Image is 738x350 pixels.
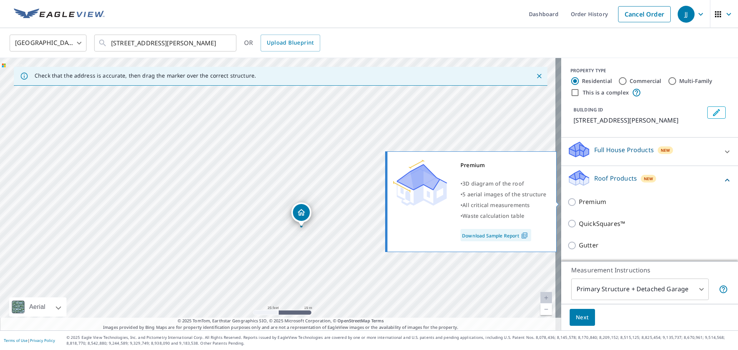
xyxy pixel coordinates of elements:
img: EV Logo [14,8,105,20]
span: 3D diagram of the roof [462,180,524,187]
img: Pdf Icon [519,232,530,239]
div: • [460,178,547,189]
div: Roof ProductsNew [567,169,732,191]
span: New [661,147,670,153]
span: Waste calculation table [462,212,524,219]
a: OpenStreetMap [337,318,370,323]
img: Premium [393,160,447,206]
div: Primary Structure + Detached Garage [571,279,709,300]
div: PROPERTY TYPE [570,67,729,74]
p: QuickSquares™ [579,219,625,229]
button: Next [570,309,595,326]
label: This is a complex [583,89,629,96]
label: Residential [582,77,612,85]
div: Aerial [9,297,66,317]
p: Roof Products [594,174,637,183]
div: [GEOGRAPHIC_DATA] [10,32,86,54]
a: Download Sample Report [460,229,531,241]
span: Your report will include the primary structure and a detached garage if one exists. [719,285,728,294]
p: Gutter [579,241,598,250]
p: Full House Products [594,145,654,154]
p: Check that the address is accurate, then drag the marker over the correct structure. [35,72,256,79]
div: • [460,200,547,211]
p: © 2025 Eagle View Technologies, Inc. and Pictometry International Corp. All Rights Reserved. Repo... [66,335,734,346]
span: Upload Blueprint [267,38,314,48]
div: OR [244,35,320,51]
span: 5 aerial images of the structure [462,191,546,198]
a: Upload Blueprint [261,35,320,51]
a: Current Level 20, Zoom Out [540,304,552,315]
a: Privacy Policy [30,338,55,343]
div: Premium [460,160,547,171]
p: | [4,338,55,343]
p: Premium [579,197,606,207]
div: • [460,211,547,221]
div: Dropped pin, building 1, Residential property, 4844 Cabernet Ave De Soto, MO 63020 [291,202,311,226]
span: All critical measurements [462,201,530,209]
button: Edit building 1 [707,106,726,119]
a: Cancel Order [618,6,671,22]
span: Next [576,313,589,322]
input: Search by address or latitude-longitude [111,32,221,54]
span: © 2025 TomTom, Earthstar Geographics SIO, © 2025 Microsoft Corporation, © [178,318,384,324]
button: Close [534,71,544,81]
label: Multi-Family [679,77,713,85]
a: Terms [371,318,384,323]
p: [STREET_ADDRESS][PERSON_NAME] [573,116,704,125]
div: Full House ProductsNew [567,141,732,163]
a: Current Level 20, Zoom In Disabled [540,292,552,304]
label: Commercial [630,77,662,85]
p: Measurement Instructions [571,265,728,275]
div: JJ [678,6,695,23]
span: New [644,176,653,182]
div: • [460,189,547,200]
p: BUILDING ID [573,106,603,113]
a: Terms of Use [4,338,28,343]
div: Aerial [27,297,48,317]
